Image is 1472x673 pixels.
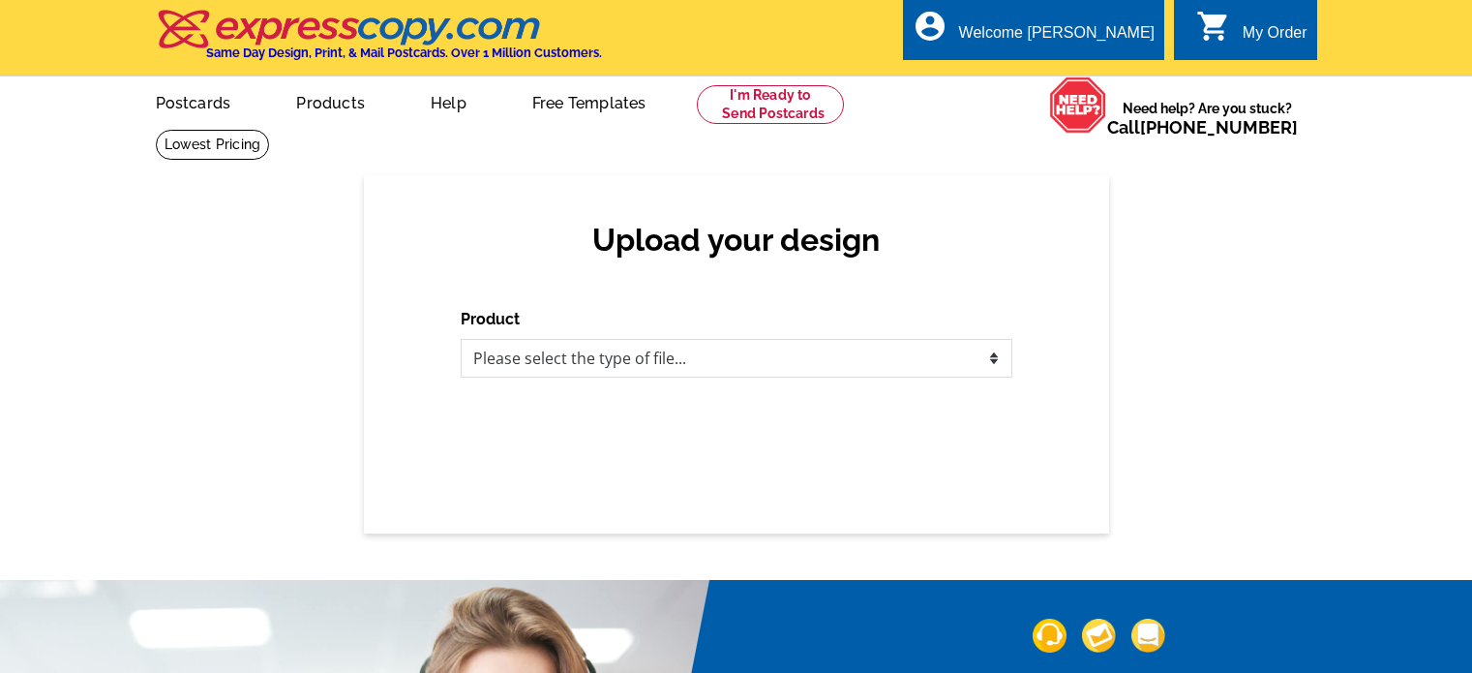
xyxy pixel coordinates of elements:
[461,308,520,331] label: Product
[1107,117,1298,138] span: Call
[400,78,497,124] a: Help
[1049,76,1107,134] img: help
[480,222,993,259] h2: Upload your design
[1196,9,1231,44] i: shopping_cart
[1107,99,1307,138] span: Need help? Are you stuck?
[156,23,602,60] a: Same Day Design, Print, & Mail Postcards. Over 1 Million Customers.
[501,78,677,124] a: Free Templates
[1196,21,1307,46] a: shopping_cart My Order
[265,78,396,124] a: Products
[913,9,947,44] i: account_circle
[125,78,262,124] a: Postcards
[206,46,602,60] h4: Same Day Design, Print, & Mail Postcards. Over 1 Million Customers.
[1082,619,1116,653] img: support-img-2.png
[1243,24,1307,51] div: My Order
[1140,117,1298,138] a: [PHONE_NUMBER]
[1033,619,1066,653] img: support-img-1.png
[959,24,1155,51] div: Welcome [PERSON_NAME]
[1131,619,1165,653] img: support-img-3_1.png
